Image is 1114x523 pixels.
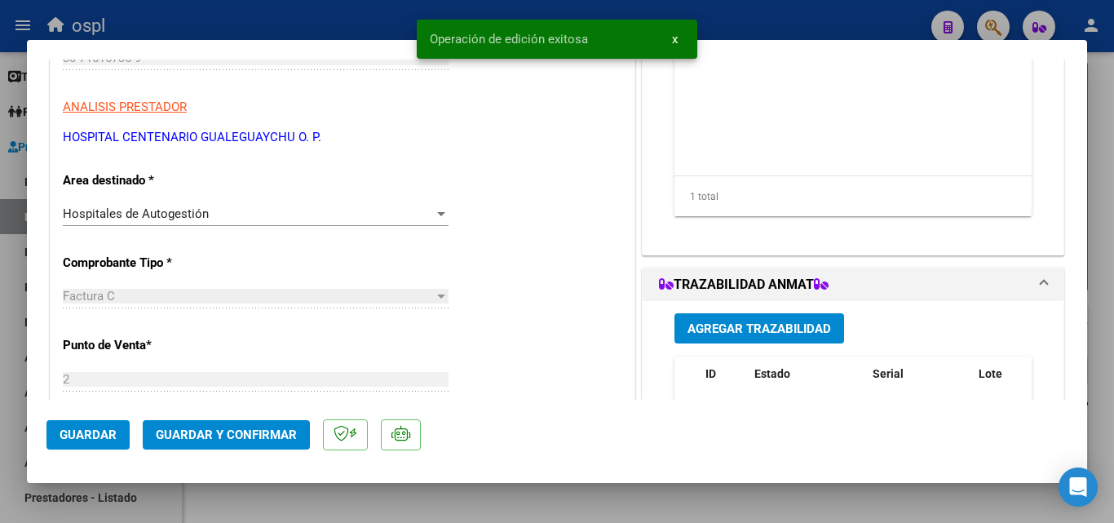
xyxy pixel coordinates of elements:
[143,420,310,450] button: Guardar y Confirmar
[643,268,1063,301] mat-expansion-panel-header: TRAZABILIDAD ANMAT
[659,24,691,54] button: x
[972,357,1041,410] datatable-header-cell: Lote
[46,420,130,450] button: Guardar
[63,336,231,355] p: Punto de Venta
[63,171,231,190] p: Area destinado *
[748,357,866,410] datatable-header-cell: Estado
[156,428,297,442] span: Guardar y Confirmar
[63,128,622,147] p: HOSPITAL CENTENARIO GUALEGUAYCHU O. P.
[63,254,231,273] p: Comprobante Tipo *
[979,367,1002,380] span: Lote
[672,32,678,47] span: x
[63,206,209,221] span: Hospitales de Autogestión
[687,321,831,336] span: Agregar Trazabilidad
[866,357,972,410] datatable-header-cell: Serial
[674,313,844,343] button: Agregar Trazabilidad
[60,428,117,442] span: Guardar
[63,289,115,304] span: Factura C
[674,176,1032,217] div: 1 total
[873,367,904,380] span: Serial
[430,31,588,47] span: Operación de edición exitosa
[63,100,187,114] span: ANALISIS PRESTADOR
[705,367,716,380] span: ID
[754,367,790,380] span: Estado
[699,357,748,410] datatable-header-cell: ID
[1059,468,1098,507] div: Open Intercom Messenger
[659,275,829,295] h1: TRAZABILIDAD ANMAT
